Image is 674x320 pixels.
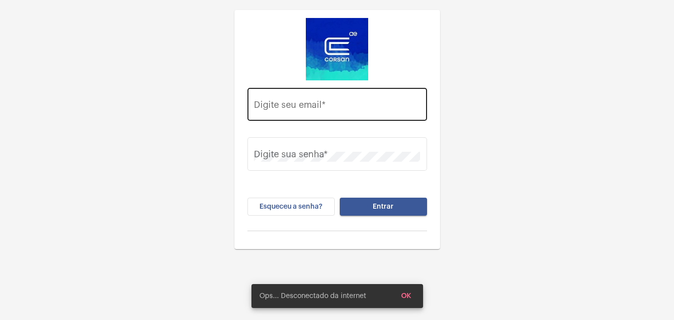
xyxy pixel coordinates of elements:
[259,203,322,210] span: Esqueceu a senha?
[254,102,420,112] input: Digite seu email
[259,291,366,301] span: Ops... Desconectado da internet
[401,293,411,300] span: OK
[340,198,427,216] button: Entrar
[373,203,394,210] span: Entrar
[393,287,419,305] button: OK
[306,18,368,80] img: d4669ae0-8c07-2337-4f67-34b0df7f5ae4.jpeg
[247,198,335,216] button: Esqueceu a senha?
